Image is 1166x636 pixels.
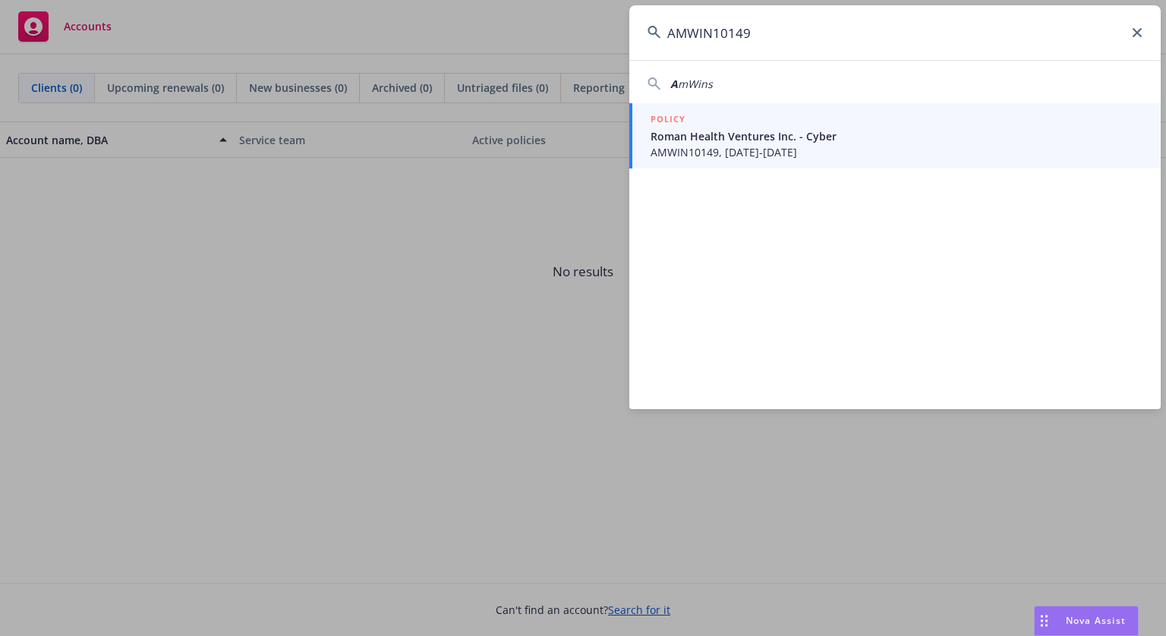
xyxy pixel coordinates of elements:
[651,144,1142,160] span: AMWIN10149, [DATE]-[DATE]
[1034,606,1139,636] button: Nova Assist
[629,5,1161,60] input: Search...
[1035,606,1054,635] div: Drag to move
[670,77,678,91] span: A
[678,77,713,91] span: mWins
[651,112,685,127] h5: POLICY
[651,128,1142,144] span: Roman Health Ventures Inc. - Cyber
[1066,614,1126,627] span: Nova Assist
[629,103,1161,168] a: POLICYRoman Health Ventures Inc. - CyberAMWIN10149, [DATE]-[DATE]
